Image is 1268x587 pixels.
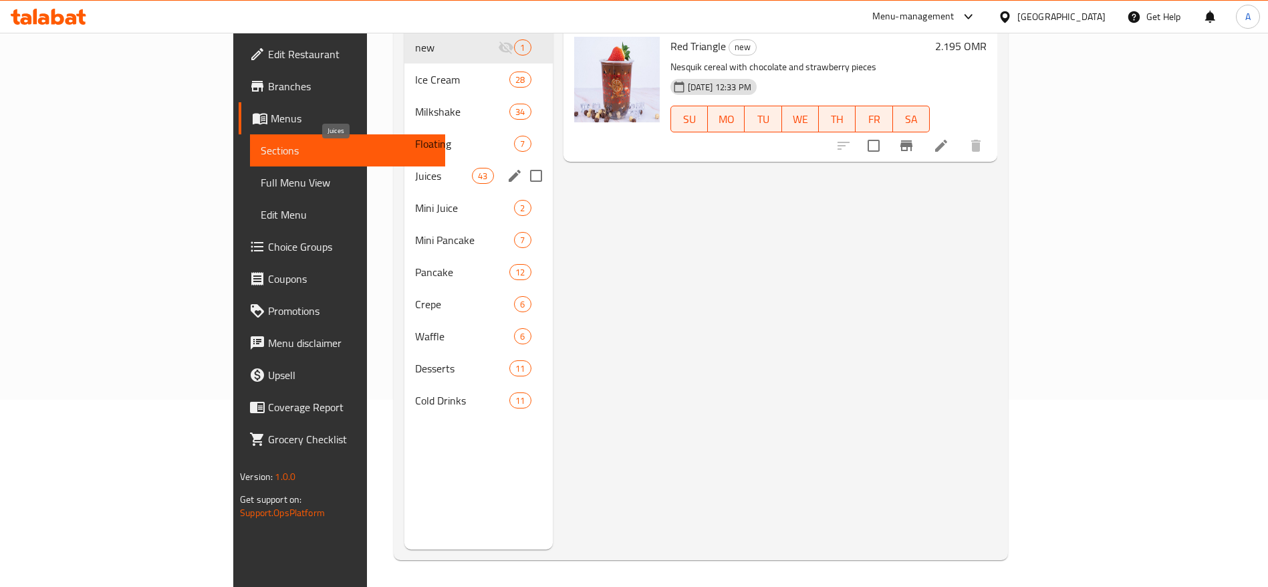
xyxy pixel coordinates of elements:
div: items [472,168,493,184]
span: Promotions [268,303,434,319]
button: MO [708,106,745,132]
span: 11 [510,362,530,375]
span: Select to update [860,132,888,160]
div: items [509,392,531,408]
span: TU [750,110,776,129]
span: MO [713,110,739,129]
span: Red Triangle [670,36,726,56]
div: Milkshake34 [404,96,553,128]
span: Full Menu View [261,174,434,191]
span: Cold Drinks [415,392,509,408]
div: Crepe6 [404,288,553,320]
span: Desserts [415,360,509,376]
a: Edit Menu [250,199,445,231]
div: Menu-management [872,9,955,25]
span: Sections [261,142,434,158]
div: Pancake12 [404,256,553,288]
a: Promotions [239,295,445,327]
span: Menus [271,110,434,126]
div: items [514,39,531,55]
div: items [514,232,531,248]
span: 43 [473,170,493,183]
span: WE [787,110,813,129]
div: Desserts11 [404,352,553,384]
span: TH [824,110,850,129]
span: 2 [515,202,530,215]
div: items [509,104,531,120]
nav: Menu sections [404,26,553,422]
span: Floating [415,136,515,152]
span: 1.0.0 [275,468,295,485]
span: Mini Juice [415,200,515,216]
svg: Inactive section [498,39,514,55]
a: Sections [250,134,445,166]
button: Branch-specific-item [890,130,922,162]
a: Coupons [239,263,445,295]
a: Choice Groups [239,231,445,263]
a: Coverage Report [239,391,445,423]
button: edit [505,166,525,186]
div: Cold Drinks11 [404,384,553,417]
div: Waffle6 [404,320,553,352]
div: items [509,264,531,280]
span: Choice Groups [268,239,434,255]
a: Edit menu item [933,138,949,154]
span: Upsell [268,367,434,383]
span: 34 [510,106,530,118]
span: [DATE] 12:33 PM [682,81,757,94]
div: Floating7 [404,128,553,160]
a: Menus [239,102,445,134]
span: Get support on: [240,491,301,508]
span: Edit Menu [261,207,434,223]
div: items [509,72,531,88]
a: Full Menu View [250,166,445,199]
span: 6 [515,298,530,311]
span: Edit Restaurant [268,46,434,62]
a: Support.OpsPlatform [240,504,325,521]
a: Grocery Checklist [239,423,445,455]
div: Ice Cream28 [404,64,553,96]
div: items [514,328,531,344]
div: new1 [404,31,553,64]
span: 7 [515,234,530,247]
span: Coverage Report [268,399,434,415]
div: Pancake [415,264,509,280]
div: Juices43edit [404,160,553,192]
div: new [729,39,757,55]
div: [GEOGRAPHIC_DATA] [1017,9,1106,24]
span: 7 [515,138,530,150]
button: delete [960,130,992,162]
span: 28 [510,74,530,86]
div: new [415,39,499,55]
span: Milkshake [415,104,509,120]
img: Red Triangle [574,37,660,122]
span: 11 [510,394,530,407]
a: Branches [239,70,445,102]
div: Mini Juice2 [404,192,553,224]
a: Menu disclaimer [239,327,445,359]
span: FR [861,110,887,129]
span: Mini Pancake [415,232,515,248]
span: Ice Cream [415,72,509,88]
span: Waffle [415,328,515,344]
span: SA [898,110,924,129]
div: items [514,136,531,152]
span: Crepe [415,296,515,312]
span: 12 [510,266,530,279]
span: Grocery Checklist [268,431,434,447]
div: items [514,296,531,312]
div: items [509,360,531,376]
span: 1 [515,41,530,54]
span: Version: [240,468,273,485]
span: new [729,39,756,55]
span: Branches [268,78,434,94]
p: Nesquik cereal with chocolate and strawberry pieces [670,59,930,76]
button: TU [745,106,781,132]
button: FR [856,106,892,132]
